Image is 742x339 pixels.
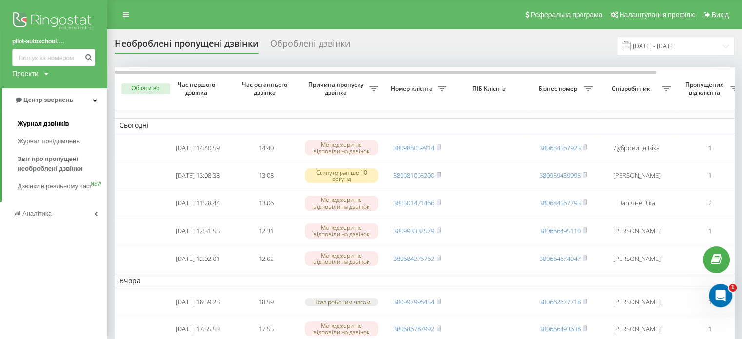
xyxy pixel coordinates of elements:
div: Менеджери не відповіли на дзвінок [305,251,378,266]
div: Оброблені дзвінки [270,39,350,54]
td: [PERSON_NAME] [598,218,676,244]
a: 380664674047 [540,254,581,263]
a: 380684567923 [540,143,581,152]
img: Ringostat logo [12,10,95,34]
div: Поза робочим часом [305,298,378,306]
a: 380684276762 [393,254,434,263]
a: Центр звернень [2,88,107,112]
div: Менеджери не відповіли на дзвінок [305,223,378,238]
td: 18:59 [232,290,300,314]
a: 380959439995 [540,171,581,179]
span: Причина пропуску дзвінка [305,81,369,96]
span: 1 [729,284,737,292]
td: 13:06 [232,190,300,216]
a: 380662677718 [540,298,581,306]
input: Пошук за номером [12,49,95,66]
span: Дзвінки в реальному часі [18,181,91,191]
span: Номер клієнта [388,85,438,93]
td: Зарічне Віка [598,190,676,216]
div: Менеджери не відповіли на дзвінок [305,140,378,155]
a: 380666493638 [540,324,581,333]
a: 380684567793 [540,199,581,207]
div: Необроблені пропущені дзвінки [115,39,259,54]
td: [DATE] 11:28:44 [163,190,232,216]
a: Журнал повідомлень [18,133,107,150]
iframe: Intercom live chat [709,284,732,307]
span: Бізнес номер [534,85,584,93]
a: 380988059914 [393,143,434,152]
a: pilot-autoschool.... [12,37,95,46]
div: Проекти [12,69,39,79]
td: Дубровиця Віка [598,135,676,161]
button: Обрати всі [121,83,170,94]
div: Скинуто раніше 10 секунд [305,168,378,183]
td: [PERSON_NAME] [598,246,676,272]
td: 12:31 [232,218,300,244]
a: 380686787992 [393,324,434,333]
td: 12:02 [232,246,300,272]
span: Реферальна програма [531,11,602,19]
a: 380997996454 [393,298,434,306]
span: Налаштування профілю [619,11,695,19]
td: [PERSON_NAME] [598,162,676,188]
span: Час останнього дзвінка [240,81,292,96]
td: [DATE] 18:59:25 [163,290,232,314]
a: 380501471466 [393,199,434,207]
td: [DATE] 12:31:55 [163,218,232,244]
a: Журнал дзвінків [18,115,107,133]
span: ПІБ Клієнта [460,85,521,93]
span: Аналiтика [22,210,52,217]
td: [PERSON_NAME] [598,290,676,314]
span: Пропущених від клієнта [681,81,730,96]
td: [DATE] 12:02:01 [163,246,232,272]
div: Менеджери не відповіли на дзвінок [305,196,378,210]
td: 13:08 [232,162,300,188]
a: 380681065200 [393,171,434,179]
div: Менеджери не відповіли на дзвінок [305,321,378,336]
td: [DATE] 13:08:38 [163,162,232,188]
span: Вихід [712,11,729,19]
td: [DATE] 14:40:59 [163,135,232,161]
a: Звіт про пропущені необроблені дзвінки [18,150,107,178]
a: Дзвінки в реальному часіNEW [18,178,107,195]
span: Центр звернень [23,96,73,103]
a: 380666495110 [540,226,581,235]
span: Журнал дзвінків [18,119,69,129]
span: Звіт про пропущені необроблені дзвінки [18,154,102,174]
a: 380993332579 [393,226,434,235]
span: Співробітник [602,85,662,93]
span: Час першого дзвінка [171,81,224,96]
td: 14:40 [232,135,300,161]
span: Журнал повідомлень [18,137,80,146]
